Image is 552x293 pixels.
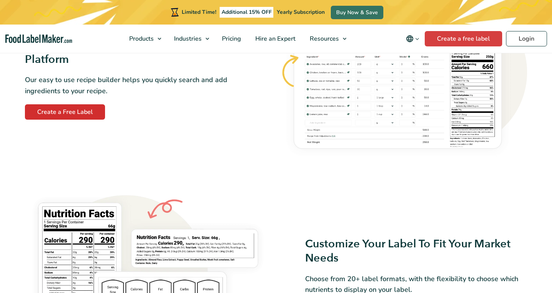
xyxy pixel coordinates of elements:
[506,31,547,46] a: Login
[172,35,202,43] span: Industries
[25,104,105,120] a: Create a Free Label
[127,35,154,43] span: Products
[401,31,425,46] button: Change language
[122,25,165,53] a: Products
[215,25,246,53] a: Pricing
[331,6,383,19] a: Buy Now & Save
[220,7,274,18] span: Additional 15% OFF
[277,8,325,16] span: Yearly Subscription
[25,74,247,97] p: Our easy to use recipe builder helps you quickly search and add ingredients to your recipe.
[425,31,502,46] a: Create a free label
[307,35,340,43] span: Resources
[25,38,247,67] h3: Easily Create Recipes With Our Intuitive Platform
[5,35,72,43] a: Food Label Maker homepage
[303,25,350,53] a: Resources
[182,8,216,16] span: Limited Time!
[220,35,242,43] span: Pricing
[167,25,213,53] a: Industries
[305,237,527,266] h3: Customize Your Label To Fit Your Market Needs
[253,35,296,43] span: Hire an Expert
[248,25,301,53] a: Hire an Expert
